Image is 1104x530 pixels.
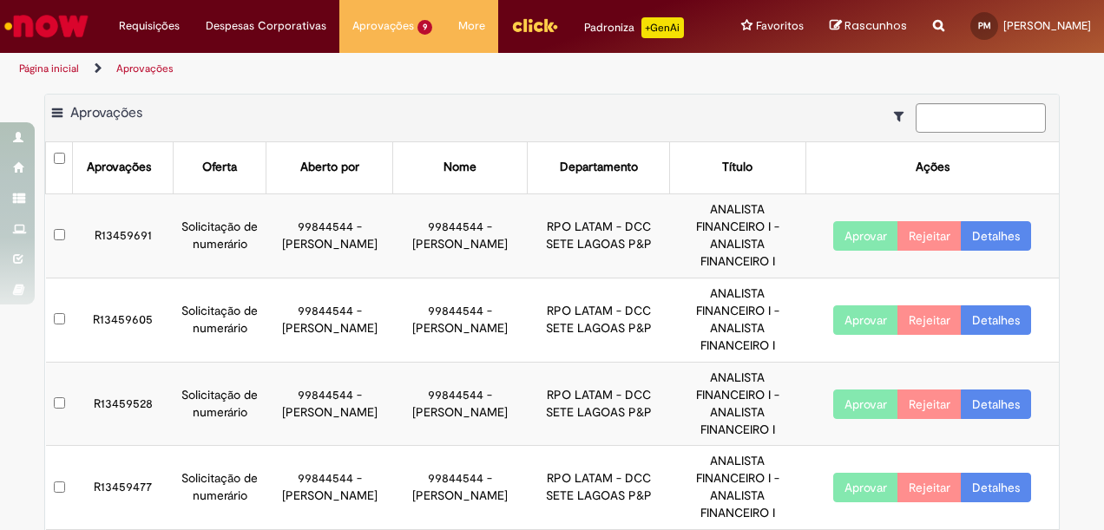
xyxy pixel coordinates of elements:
td: 99844544 - [PERSON_NAME] [393,193,528,278]
td: Solicitação de numerário [174,278,266,362]
button: Rejeitar [897,221,962,251]
div: Ações [916,159,950,176]
a: Página inicial [19,62,79,75]
a: Aprovações [116,62,174,75]
p: +GenAi [641,17,684,38]
td: ANALISTA FINANCEIRO I - ANALISTA FINANCEIRO I [669,278,805,362]
button: Aprovar [833,221,898,251]
div: Aprovações [87,159,151,176]
span: Requisições [119,17,180,35]
span: 9 [417,20,432,35]
div: Departamento [560,159,638,176]
button: Rejeitar [897,473,962,502]
td: R13459477 [73,446,174,530]
td: R13459528 [73,362,174,446]
div: Padroniza [584,17,684,38]
div: Oferta [202,159,237,176]
span: Favoritos [756,17,804,35]
td: R13459605 [73,278,174,362]
span: Despesas Corporativas [206,17,326,35]
img: ServiceNow [2,9,91,43]
span: More [458,17,485,35]
td: RPO LATAM - DCC SETE LAGOAS P&P [528,193,669,278]
td: RPO LATAM - DCC SETE LAGOAS P&P [528,446,669,530]
td: 99844544 - [PERSON_NAME] [266,193,393,278]
td: 99844544 - [PERSON_NAME] [393,362,528,446]
td: ANALISTA FINANCEIRO I - ANALISTA FINANCEIRO I [669,193,805,278]
img: click_logo_yellow_360x200.png [511,12,558,38]
a: Detalhes [961,389,1031,419]
td: R13459691 [73,193,174,278]
button: Aprovar [833,305,898,335]
div: Título [722,159,752,176]
button: Rejeitar [897,389,962,419]
td: 99844544 - [PERSON_NAME] [393,446,528,530]
td: ANALISTA FINANCEIRO I - ANALISTA FINANCEIRO I [669,446,805,530]
span: [PERSON_NAME] [1003,18,1091,33]
span: Aprovações [70,104,142,121]
button: Aprovar [833,389,898,419]
button: Rejeitar [897,305,962,335]
th: Aprovações [73,142,174,193]
button: Aprovar [833,473,898,502]
a: Detalhes [961,305,1031,335]
td: Solicitação de numerário [174,362,266,446]
div: Nome [444,159,476,176]
span: Aprovações [352,17,414,35]
td: RPO LATAM - DCC SETE LAGOAS P&P [528,362,669,446]
span: Rascunhos [844,17,907,34]
i: Mostrar filtros para: Suas Solicitações [894,110,912,122]
ul: Trilhas de página [13,53,723,85]
a: Rascunhos [830,18,907,35]
a: Detalhes [961,473,1031,502]
td: 99844544 - [PERSON_NAME] [266,278,393,362]
td: Solicitação de numerário [174,446,266,530]
span: PM [978,20,991,31]
td: 99844544 - [PERSON_NAME] [393,278,528,362]
div: Aberto por [300,159,359,176]
td: 99844544 - [PERSON_NAME] [266,446,393,530]
td: Solicitação de numerário [174,193,266,278]
td: ANALISTA FINANCEIRO I - ANALISTA FINANCEIRO I [669,362,805,446]
td: RPO LATAM - DCC SETE LAGOAS P&P [528,278,669,362]
a: Detalhes [961,221,1031,251]
td: 99844544 - [PERSON_NAME] [266,362,393,446]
